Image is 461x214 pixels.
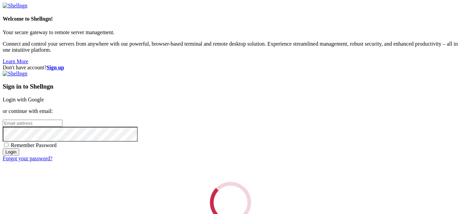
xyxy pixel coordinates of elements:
a: Sign up [47,65,64,70]
input: Email address [3,120,62,127]
h3: Sign in to Shellngn [3,83,458,90]
img: Shellngn [3,3,27,9]
div: Don't have account? [3,65,458,71]
input: Remember Password [4,143,8,147]
span: Remember Password [11,142,57,148]
p: or continue with email: [3,108,458,114]
h4: Welcome to Shellngn! [3,16,458,22]
img: Shellngn [3,71,27,77]
a: Learn More [3,58,28,64]
p: Connect and control your servers from anywhere with our powerful, browser-based terminal and remo... [3,41,458,53]
p: Your secure gateway to remote server management. [3,29,458,35]
input: Login [3,148,19,156]
a: Forgot your password? [3,156,52,161]
a: Login with Google [3,97,44,102]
